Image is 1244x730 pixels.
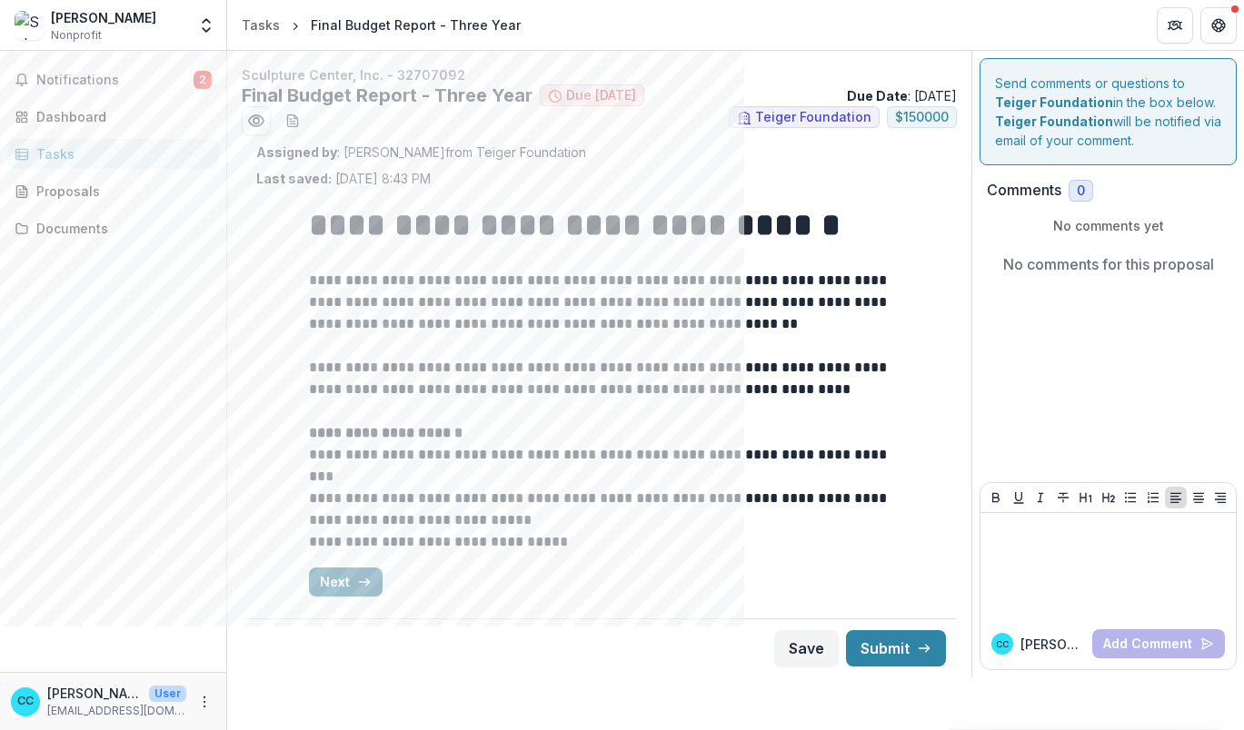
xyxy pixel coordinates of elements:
[194,7,219,44] button: Open entity switcher
[566,88,636,104] span: Due [DATE]
[1098,487,1120,508] button: Heading 2
[1157,7,1193,44] button: Partners
[1142,487,1164,508] button: Ordered List
[1165,487,1187,508] button: Align Left
[256,171,332,186] strong: Last saved:
[242,84,532,106] h2: Final Budget Report - Three Year
[7,176,219,206] a: Proposals
[311,15,521,35] div: Final Budget Report - Three Year
[895,110,949,125] span: $ 150000
[7,213,219,243] a: Documents
[47,703,186,719] p: [EMAIL_ADDRESS][DOMAIN_NAME]
[242,15,280,35] div: Tasks
[980,58,1237,165] div: Send comments or questions to in the box below. will be notified via email of your comment.
[309,567,383,597] button: Next
[1120,487,1141,508] button: Bullet List
[985,487,1007,508] button: Bold
[36,144,204,163] div: Tasks
[256,169,431,188] p: [DATE] 8:43 PM
[1052,487,1074,508] button: Strike
[1008,487,1030,508] button: Underline
[36,182,204,201] div: Proposals
[194,691,215,713] button: More
[995,94,1113,110] strong: Teiger Foundation
[1209,487,1231,508] button: Align Right
[1188,487,1209,508] button: Align Center
[17,695,34,707] div: Cheryl Chan
[7,139,219,169] a: Tasks
[987,182,1061,199] h2: Comments
[987,216,1229,235] p: No comments yet
[149,686,186,702] p: User
[1003,253,1214,275] p: No comments for this proposal
[47,684,142,703] p: [PERSON_NAME]
[995,113,1113,129] strong: Teiger Foundation
[234,12,528,38] nav: breadcrumb
[846,630,946,666] button: Submit
[51,8,156,27] div: [PERSON_NAME]
[256,144,337,160] strong: Assigned by
[7,102,219,132] a: Dashboard
[1030,487,1051,508] button: Italicize
[194,71,212,89] span: 2
[1092,629,1225,658] button: Add Comment
[36,107,204,126] div: Dashboard
[1200,7,1237,44] button: Get Help
[847,86,957,105] p: : [DATE]
[774,630,839,666] button: Save
[1075,487,1097,508] button: Heading 1
[36,219,204,238] div: Documents
[7,65,219,94] button: Notifications2
[15,11,44,40] img: Sohrab Mohebbi
[36,73,194,88] span: Notifications
[278,106,307,135] button: download-word-button
[242,65,957,84] p: Sculpture Center, Inc. - 32707092
[1020,635,1085,654] p: [PERSON_NAME]
[242,106,271,135] button: Preview 65980462-bcf6-4b0d-bbb1-bb85d92e200c.pdf
[1077,183,1085,199] span: 0
[755,110,871,125] span: Teiger Foundation
[256,143,942,162] p: : [PERSON_NAME] from Teiger Foundation
[996,640,1009,649] div: Cheryl Chan
[51,27,102,44] span: Nonprofit
[847,88,908,104] strong: Due Date
[234,12,287,38] a: Tasks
